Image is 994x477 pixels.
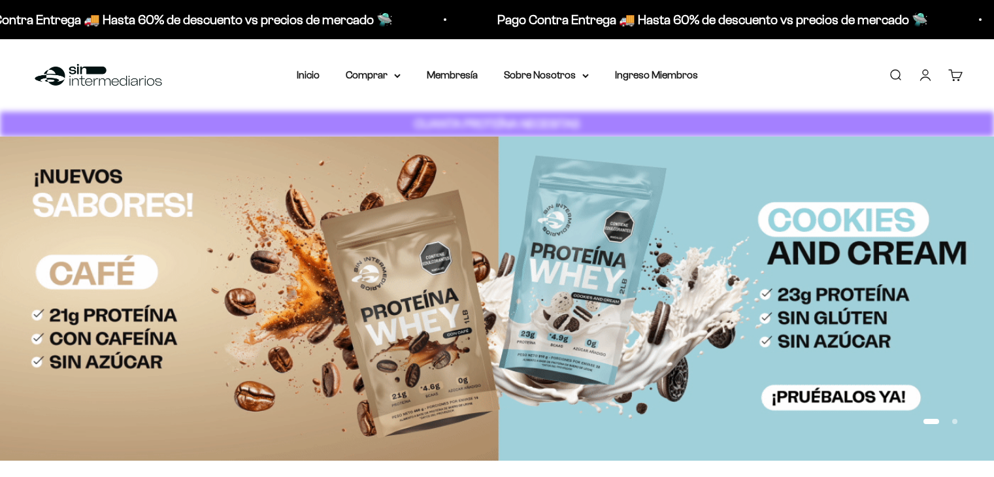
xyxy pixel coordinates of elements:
[414,117,580,131] strong: CUANTA PROTEÍNA NECESITAS
[297,69,320,80] a: Inicio
[504,67,589,84] summary: Sobre Nosotros
[346,67,401,84] summary: Comprar
[615,69,698,80] a: Ingreso Miembros
[493,9,923,30] p: Pago Contra Entrega 🚚 Hasta 60% de descuento vs precios de mercado 🛸
[427,69,478,80] a: Membresía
